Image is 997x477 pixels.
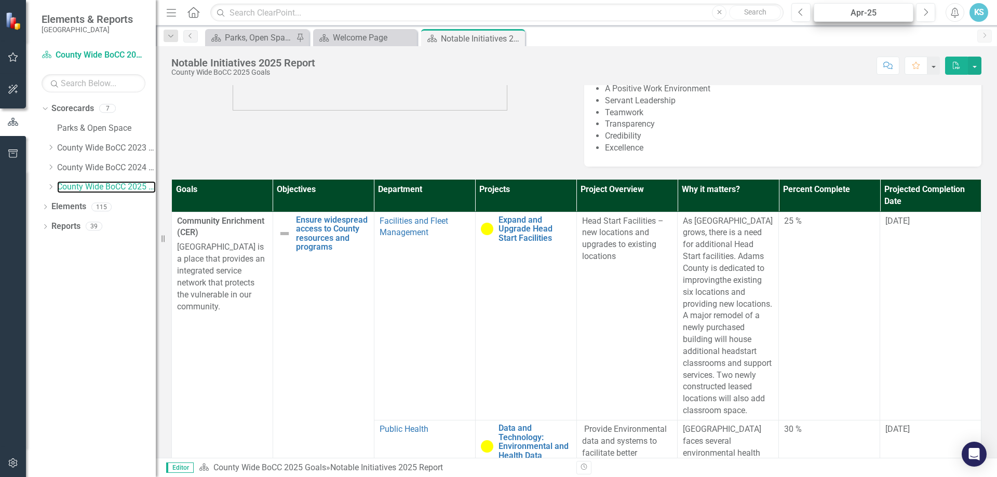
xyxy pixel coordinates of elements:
div: » [199,462,569,474]
li: Transparency [605,118,971,130]
li: Servant Leadership [605,95,971,107]
img: Not Defined [278,227,291,240]
a: Parks & Open Space [57,122,156,134]
img: 10% to 50% [481,440,493,453]
span: Elements & Reports [42,13,133,25]
a: Reports [51,221,80,233]
li: Credibility [605,130,971,142]
a: Scorecards [51,103,94,115]
td: Double-Click to Edit Right Click for Context Menu [475,212,576,420]
div: Notable Initiatives 2025 Report [171,57,315,69]
a: County Wide BoCC 2024 Goals [57,162,156,174]
div: 25 % [784,215,874,227]
div: 30 % [784,424,874,435]
img: 10% to 50% [481,223,493,235]
img: ClearPoint Strategy [5,12,23,30]
div: Welcome Page [333,31,414,44]
button: Search [729,5,781,20]
button: KS [969,3,988,22]
a: Data and Technology: Environmental and Health Data Systems [498,424,571,469]
p: Head Start Facilities – new locations and upgrades to existing locations [582,215,672,263]
span: Community Enrichment (CER) [177,215,267,239]
input: Search Below... [42,74,145,92]
a: Public Health [380,424,428,434]
span: the existing six locations and providing new locations. A major remodel of a newly purchased buil... [683,275,772,356]
small: [GEOGRAPHIC_DATA] [42,25,133,34]
td: Double-Click to Edit [880,212,981,420]
a: County Wide BoCC 2025 Goals [57,181,156,193]
span: Search [744,8,766,16]
span: As [GEOGRAPHIC_DATA] grows, there is a need for additional Head Start facilities. Adams County is... [683,216,773,285]
span: [DATE] [885,424,910,434]
a: Welcome Page [316,31,414,44]
a: Facilities and Fleet Management [380,216,448,238]
a: County Wide BoCC 2025 Goals [42,49,145,61]
div: County Wide BoCC 2025 Goals [171,69,315,76]
div: 7 [99,104,116,113]
a: Parks, Open Space, and Cultural Arts [208,31,293,44]
span: [DATE] [885,216,910,226]
td: Double-Click to Edit [576,212,678,420]
li: A Positive Work Environment [605,83,971,95]
div: 39 [86,222,102,231]
li: Teamwork [605,107,971,119]
p: [GEOGRAPHIC_DATA] is a place that provides an integrated service network that protects the vulner... [177,241,267,312]
div: Notable Initiatives 2025 Report [330,462,443,472]
td: Double-Click to Edit [374,212,475,420]
div: Parks, Open Space, and Cultural Arts [225,31,293,44]
div: Open Intercom Messenger [962,442,987,467]
p: ​ [683,215,773,417]
span: Editor [166,462,194,473]
a: County Wide BoCC 2025 Goals [213,462,326,472]
a: Ensure widespread access to County resources and programs [296,215,369,252]
div: Apr-25 [817,7,910,19]
a: Expand and Upgrade Head Start Facilities [498,215,571,243]
a: Elements [51,201,86,213]
input: Search ClearPoint... [210,4,784,22]
button: Apr-25 [814,3,913,22]
div: 115 [91,202,112,211]
div: Notable Initiatives 2025 Report [441,32,522,45]
td: Double-Click to Edit [678,212,779,420]
li: Excellence [605,142,971,154]
a: County Wide BoCC 2023 Goals [57,142,156,154]
td: Double-Click to Edit [779,212,880,420]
